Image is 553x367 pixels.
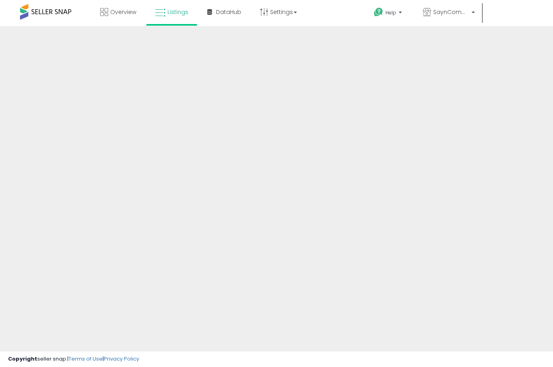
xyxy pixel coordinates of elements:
i: Get Help [373,7,383,17]
strong: Copyright [8,355,37,363]
span: DataHub [216,8,241,16]
a: Help [367,1,410,26]
span: Listings [168,8,188,16]
a: Terms of Use [69,355,103,363]
a: Privacy Policy [104,355,139,363]
span: Overview [110,8,136,16]
div: seller snap | | [8,355,139,363]
span: Help [385,9,396,16]
span: SaynCommerce [433,8,469,16]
